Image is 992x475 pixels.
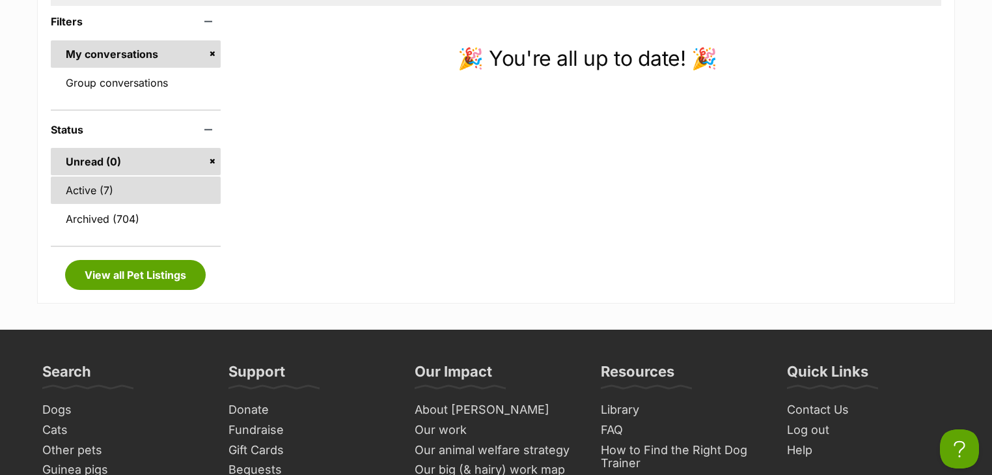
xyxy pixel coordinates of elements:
[51,148,221,175] a: Unread (0)
[596,440,769,474] a: How to Find the Right Dog Trainer
[51,124,221,136] header: Status
[601,362,674,388] h3: Resources
[234,43,941,74] p: 🎉 You're all up to date! 🎉
[37,420,210,440] a: Cats
[596,420,769,440] a: FAQ
[51,69,221,96] a: Group conversations
[51,16,221,27] header: Filters
[409,400,583,420] a: About [PERSON_NAME]
[228,362,285,388] h3: Support
[223,400,396,420] a: Donate
[409,420,583,440] a: Our work
[415,362,492,388] h3: Our Impact
[42,362,91,388] h3: Search
[782,400,955,420] a: Contact Us
[940,429,979,468] iframe: Help Scout Beacon - Open
[51,177,221,204] a: Active (7)
[787,362,868,388] h3: Quick Links
[37,440,210,461] a: Other pets
[51,40,221,68] a: My conversations
[223,420,396,440] a: Fundraise
[596,400,769,420] a: Library
[51,205,221,233] a: Archived (704)
[37,400,210,420] a: Dogs
[782,440,955,461] a: Help
[223,440,396,461] a: Gift Cards
[409,440,583,461] a: Our animal welfare strategy
[782,420,955,440] a: Log out
[65,260,206,290] a: View all Pet Listings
